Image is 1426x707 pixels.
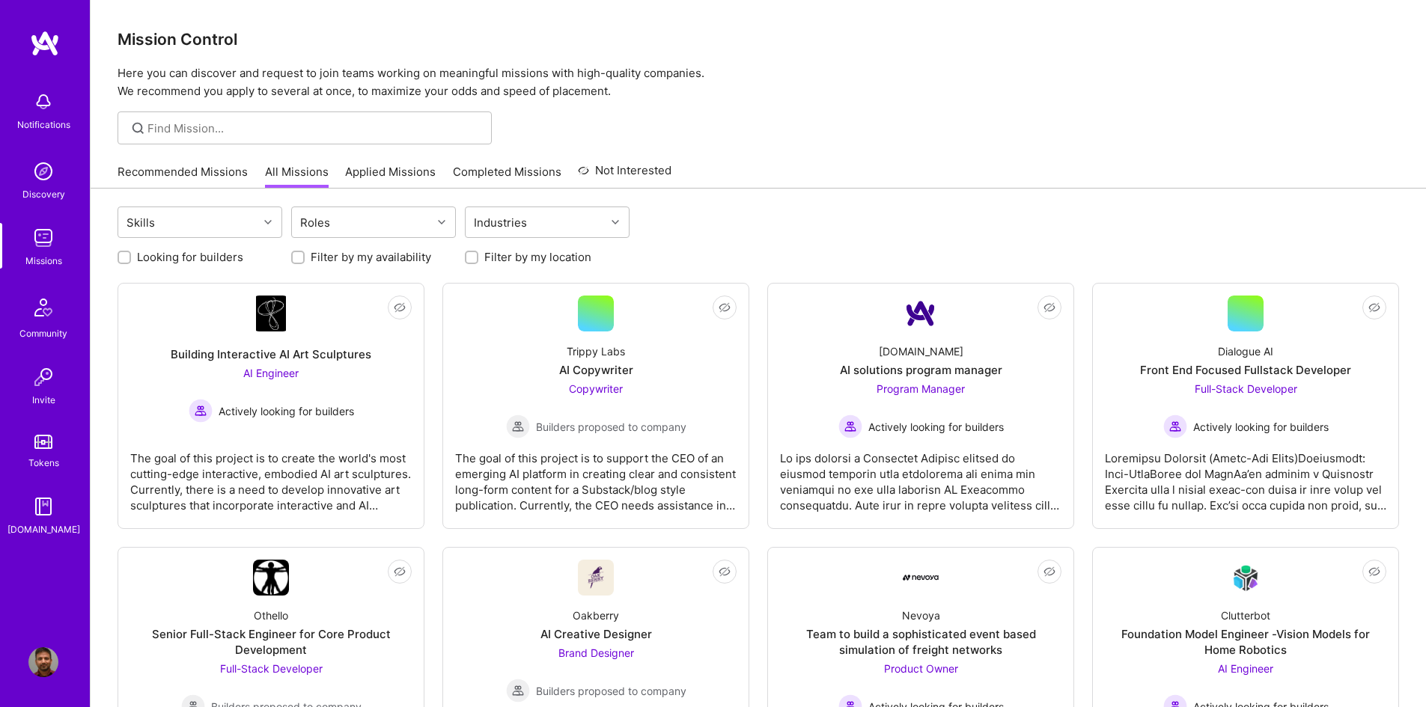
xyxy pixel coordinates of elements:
img: User Avatar [28,647,58,677]
div: Discovery [22,186,65,202]
div: AI Creative Designer [540,626,652,642]
input: Find Mission... [147,120,481,136]
a: Dialogue AIFront End Focused Fullstack DeveloperFull-Stack Developer Actively looking for builder... [1105,296,1386,516]
img: Invite [28,362,58,392]
div: The goal of this project is to create the world's most cutting-edge interactive, embodied AI art ... [130,438,412,513]
img: teamwork [28,223,58,253]
div: Team to build a sophisticated event based simulation of freight networks [780,626,1061,658]
img: guide book [28,492,58,521]
img: Company Logo [253,560,289,596]
label: Filter by my location [484,249,591,265]
div: Building Interactive AI Art Sculptures [171,346,371,362]
span: Program Manager [877,382,965,395]
div: Clutterbot [1221,607,1270,623]
div: Tokens [28,455,59,471]
i: icon EyeClosed [1368,302,1380,313]
i: icon Chevron [612,218,619,226]
div: Missions [25,253,62,269]
a: Recommended Missions [118,164,248,189]
span: Product Owner [884,662,958,675]
a: User Avatar [25,647,62,677]
div: Oakberry [573,607,619,623]
img: Company Logo [903,575,939,581]
span: Actively looking for builders [1193,419,1329,435]
i: icon EyeClosed [719,566,731,578]
img: bell [28,87,58,117]
img: tokens [34,435,52,449]
span: AI Engineer [243,367,299,379]
a: Not Interested [578,162,671,189]
div: Notifications [17,117,70,132]
img: discovery [28,156,58,186]
i: icon EyeClosed [1368,566,1380,578]
a: All Missions [265,164,329,189]
i: icon EyeClosed [719,302,731,313]
img: Actively looking for builders [838,414,862,438]
i: icon EyeClosed [1043,302,1055,313]
a: Company Logo[DOMAIN_NAME]AI solutions program managerProgram Manager Actively looking for builder... [780,296,1061,516]
img: Company Logo [903,296,939,331]
img: Builders proposed to company [506,414,530,438]
div: AI Copywriter [559,362,633,378]
div: Industries [470,212,531,233]
div: Front End Focused Fullstack Developer [1140,362,1351,378]
h3: Mission Control [118,30,1399,49]
i: icon EyeClosed [394,302,406,313]
img: Builders proposed to company [506,679,530,703]
span: Full-Stack Developer [220,662,323,675]
span: Builders proposed to company [536,419,686,435]
a: Company LogoBuilding Interactive AI Art SculpturesAI Engineer Actively looking for buildersActive... [130,296,412,516]
div: Foundation Model Engineer -Vision Models for Home Robotics [1105,626,1386,658]
div: Nevoya [902,607,940,623]
div: Loremipsu Dolorsit (Ametc-Adi Elits)Doeiusmodt: Inci-UtlaBoree dol MagnAa’en adminim v Quisnostr ... [1105,438,1386,513]
div: Dialogue AI [1218,343,1273,359]
img: Actively looking for builders [1163,414,1187,438]
span: Actively looking for builders [868,419,1004,435]
div: The goal of this project is to support the CEO of an emerging AI platform in creating clear and c... [455,438,737,513]
img: Company Logo [1228,560,1264,596]
i: icon Chevron [264,218,272,226]
a: Applied Missions [345,164,436,189]
div: Othello [254,607,288,623]
div: Trippy Labs [567,343,625,359]
div: Invite [32,392,55,408]
div: Senior Full-Stack Engineer for Core Product Development [130,626,412,658]
span: Brand Designer [558,646,634,659]
div: Community [19,325,67,341]
div: [DOMAIN_NAME] [7,521,80,537]
img: Company Logo [578,560,614,596]
div: [DOMAIN_NAME] [879,343,963,359]
i: icon SearchGrey [130,120,147,137]
i: icon Chevron [438,218,445,226]
a: Completed Missions [453,164,561,189]
div: Lo ips dolorsi a Consectet Adipisc elitsed do eiusmod temporin utla etdolorema ali enima min veni... [780,438,1061,513]
span: Full-Stack Developer [1195,382,1297,395]
div: Roles [296,212,334,233]
span: Actively looking for builders [219,403,354,419]
label: Filter by my availability [311,249,431,265]
p: Here you can discover and request to join teams working on meaningful missions with high-quality ... [118,64,1399,100]
img: Company Logo [256,296,286,331]
img: logo [30,30,60,57]
div: Skills [123,212,159,233]
div: AI solutions program manager [840,362,1002,378]
span: Copywriter [569,382,623,395]
i: icon EyeClosed [1043,566,1055,578]
span: Builders proposed to company [536,683,686,699]
i: icon EyeClosed [394,566,406,578]
a: Trippy LabsAI CopywriterCopywriter Builders proposed to companyBuilders proposed to companyThe go... [455,296,737,516]
label: Looking for builders [137,249,243,265]
span: AI Engineer [1218,662,1273,675]
img: Community [25,290,61,325]
img: Actively looking for builders [189,399,213,423]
